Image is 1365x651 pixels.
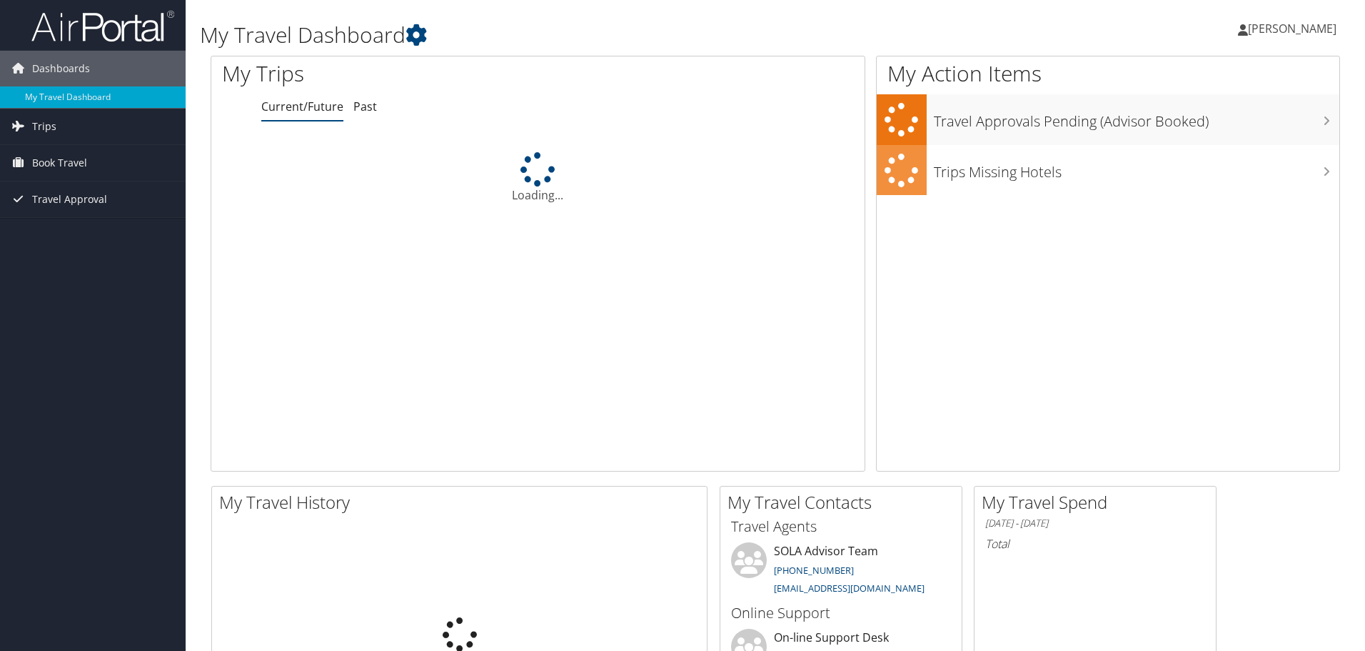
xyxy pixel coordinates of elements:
[32,145,87,181] span: Book Travel
[982,490,1216,515] h2: My Travel Spend
[211,152,865,204] div: Loading...
[877,145,1339,196] a: Trips Missing Hotels
[219,490,707,515] h2: My Travel History
[727,490,962,515] h2: My Travel Contacts
[261,99,343,114] a: Current/Future
[985,517,1205,530] h6: [DATE] - [DATE]
[32,109,56,144] span: Trips
[222,59,582,89] h1: My Trips
[934,104,1339,131] h3: Travel Approvals Pending (Advisor Booked)
[985,536,1205,552] h6: Total
[1238,7,1351,50] a: [PERSON_NAME]
[731,517,951,537] h3: Travel Agents
[200,20,967,50] h1: My Travel Dashboard
[724,542,958,601] li: SOLA Advisor Team
[32,51,90,86] span: Dashboards
[877,94,1339,145] a: Travel Approvals Pending (Advisor Booked)
[353,99,377,114] a: Past
[774,582,925,595] a: [EMAIL_ADDRESS][DOMAIN_NAME]
[774,564,854,577] a: [PHONE_NUMBER]
[31,9,174,43] img: airportal-logo.png
[731,603,951,623] h3: Online Support
[934,155,1339,182] h3: Trips Missing Hotels
[32,182,107,217] span: Travel Approval
[877,59,1339,89] h1: My Action Items
[1248,21,1336,36] span: [PERSON_NAME]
